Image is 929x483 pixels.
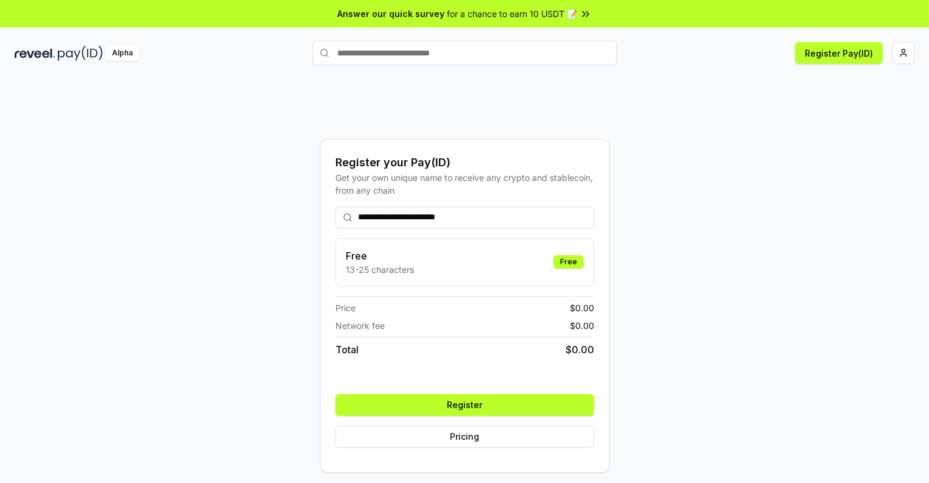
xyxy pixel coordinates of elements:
[105,46,139,61] div: Alpha
[58,46,103,61] img: pay_id
[566,342,594,357] span: $ 0.00
[795,42,883,64] button: Register Pay(ID)
[335,171,594,197] div: Get your own unique name to receive any crypto and stablecoin, from any chain
[447,7,577,20] span: for a chance to earn 10 USDT 📝
[335,426,594,448] button: Pricing
[570,301,594,314] span: $ 0.00
[335,394,594,416] button: Register
[570,319,594,332] span: $ 0.00
[346,263,414,276] p: 13-25 characters
[335,319,385,332] span: Network fee
[337,7,444,20] span: Answer our quick survey
[335,342,359,357] span: Total
[335,301,356,314] span: Price
[346,249,414,263] h3: Free
[553,255,584,269] div: Free
[15,46,55,61] img: reveel_dark
[335,154,594,171] div: Register your Pay(ID)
